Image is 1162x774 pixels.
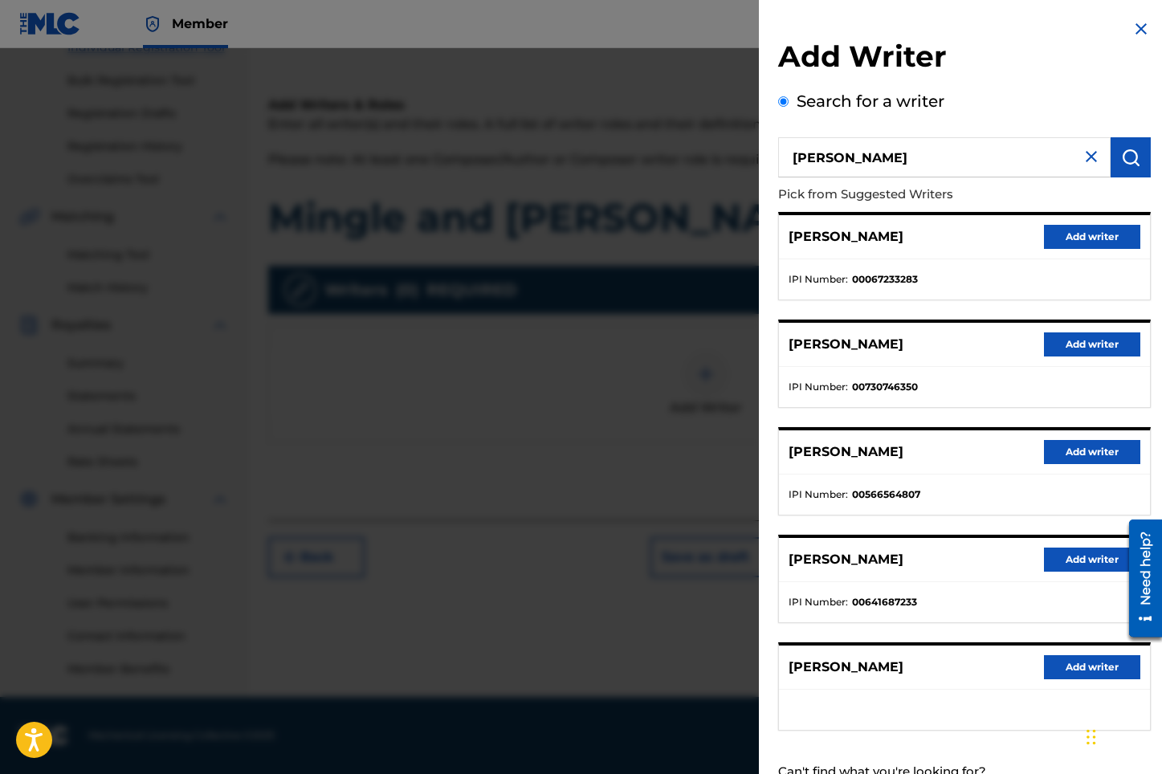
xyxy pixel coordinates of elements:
span: IPI Number : [789,272,848,287]
img: Top Rightsholder [143,14,162,34]
button: Add writer [1044,225,1140,249]
strong: 00067233283 [852,272,918,287]
div: Drag [1087,713,1096,761]
label: Search for a writer [797,92,944,111]
strong: 00641687233 [852,595,917,609]
span: IPI Number : [789,487,848,502]
button: Add writer [1044,440,1140,464]
iframe: Resource Center [1117,512,1162,646]
button: Add writer [1044,332,1140,356]
button: Add writer [1044,655,1140,679]
strong: 00566564807 [852,487,920,502]
p: [PERSON_NAME] [789,442,903,462]
img: close [1082,147,1101,166]
img: Search Works [1121,148,1140,167]
p: [PERSON_NAME] [789,227,903,246]
p: [PERSON_NAME] [789,550,903,569]
span: IPI Number : [789,595,848,609]
iframe: Chat Widget [1082,697,1162,774]
span: Member [172,14,228,33]
p: [PERSON_NAME] [789,335,903,354]
input: Search writer's name or IPI Number [778,137,1111,177]
p: [PERSON_NAME] [789,658,903,677]
strong: 00730746350 [852,380,918,394]
button: Add writer [1044,548,1140,572]
h2: Add Writer [778,39,1151,79]
span: IPI Number : [789,380,848,394]
p: Pick from Suggested Writers [778,177,1059,212]
img: MLC Logo [19,12,81,35]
